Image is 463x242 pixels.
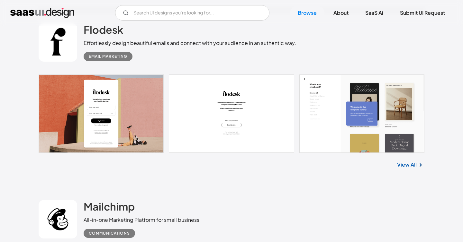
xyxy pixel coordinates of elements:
[89,53,127,60] div: Email Marketing
[290,6,324,20] a: Browse
[358,6,391,20] a: SaaS Ai
[89,229,130,237] div: Communications
[392,6,453,20] a: Submit UI Request
[84,39,296,47] div: Effortlessly design beautiful emails and connect with your audience in an authentic way.
[84,23,123,36] h2: Flodesk
[115,5,269,21] input: Search UI designs you're looking for...
[397,161,417,169] a: View All
[115,5,269,21] form: Email Form
[84,216,201,224] div: All-in-one Marketing Platform for small business.
[84,23,123,39] a: Flodesk
[84,200,135,213] h2: Mailchimp
[326,6,356,20] a: About
[84,200,135,216] a: Mailchimp
[10,8,74,18] a: home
